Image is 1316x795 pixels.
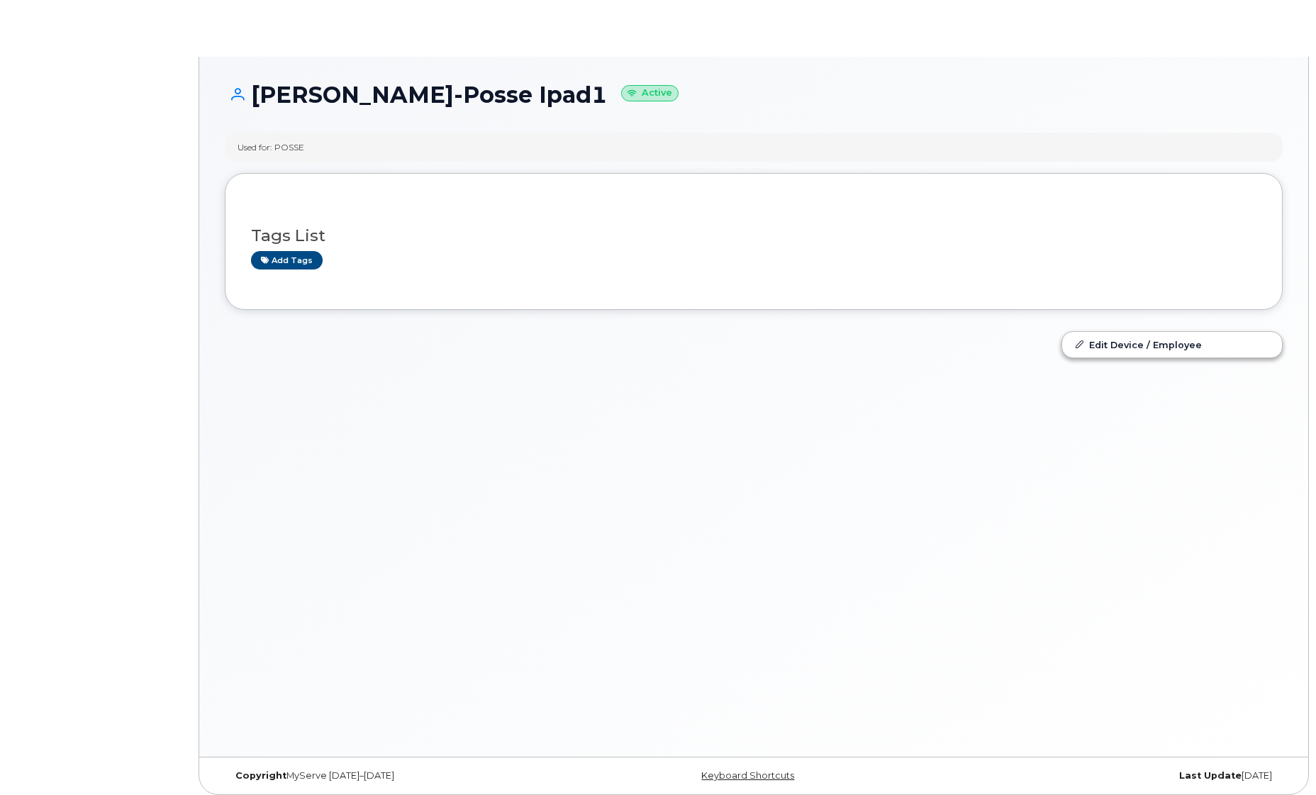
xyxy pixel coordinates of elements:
h1: [PERSON_NAME]-Posse Ipad1 [225,82,1283,107]
div: [DATE] [930,770,1283,782]
a: Edit Device / Employee [1062,332,1282,357]
div: Used for: POSSE [238,141,304,153]
h3: Tags List [251,227,1256,245]
strong: Last Update [1179,770,1242,781]
a: Keyboard Shortcuts [701,770,794,781]
div: MyServe [DATE]–[DATE] [225,770,577,782]
a: Add tags [251,251,323,269]
strong: Copyright [235,770,286,781]
small: Active [621,85,679,101]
